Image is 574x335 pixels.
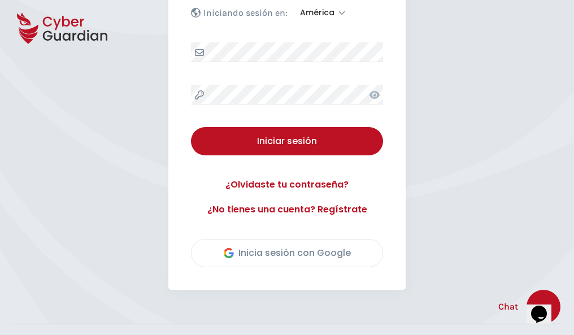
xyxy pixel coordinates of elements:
a: ¿No tienes una cuenta? Regístrate [191,203,383,216]
button: Iniciar sesión [191,127,383,155]
div: Inicia sesión con Google [224,246,351,260]
div: Iniciar sesión [199,134,375,148]
span: Chat [498,300,518,314]
button: Inicia sesión con Google [191,239,383,267]
iframe: chat widget [527,290,563,324]
a: ¿Olvidaste tu contraseña? [191,178,383,192]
